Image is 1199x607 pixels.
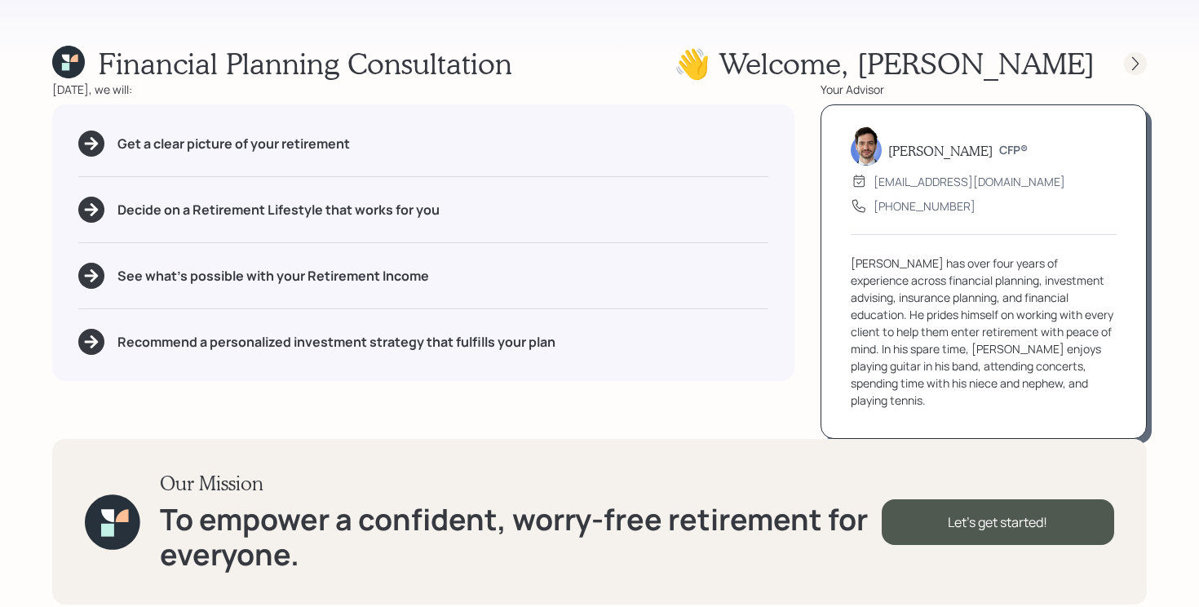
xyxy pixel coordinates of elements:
[117,202,440,218] h5: Decide on a Retirement Lifestyle that works for you
[117,268,429,284] h5: See what's possible with your Retirement Income
[874,197,976,215] div: [PHONE_NUMBER]
[851,126,882,166] img: jonah-coleman-headshot.png
[160,472,882,495] h3: Our Mission
[98,46,512,81] h1: Financial Planning Consultation
[821,81,1147,98] div: Your Advisor
[882,499,1114,545] div: Let's get started!
[999,144,1028,157] h6: CFP®
[874,173,1065,190] div: [EMAIL_ADDRESS][DOMAIN_NAME]
[674,46,1095,81] h1: 👋 Welcome , [PERSON_NAME]
[160,502,882,572] h1: To empower a confident, worry-free retirement for everyone.
[117,136,350,152] h5: Get a clear picture of your retirement
[851,255,1117,409] div: [PERSON_NAME] has over four years of experience across financial planning, investment advising, i...
[52,81,794,98] div: [DATE], we will:
[888,143,993,158] h5: [PERSON_NAME]
[117,335,555,350] h5: Recommend a personalized investment strategy that fulfills your plan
